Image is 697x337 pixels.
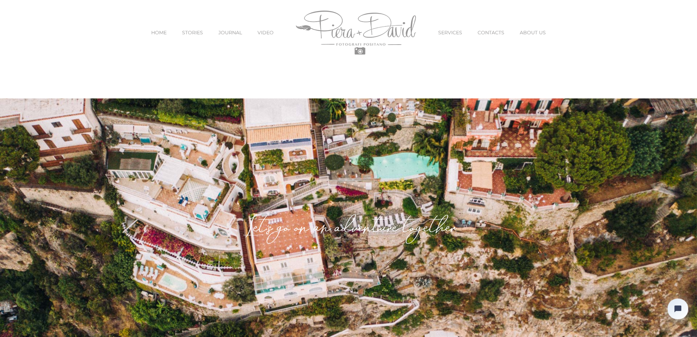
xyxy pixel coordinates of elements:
[520,30,546,35] span: ABOUT US
[218,30,242,35] span: JOURNAL
[520,18,546,47] a: ABOUT US
[182,30,203,35] span: STORIES
[438,18,462,47] a: SERVICES
[151,30,167,35] span: HOME
[478,18,504,47] a: CONTACTS
[242,219,454,241] em: Let's go on an adventure together
[257,30,274,35] span: VIDEO
[218,18,242,47] a: JOURNAL
[182,18,203,47] a: STORIES
[296,11,416,55] img: Piera Plus David Photography Positano Logo
[659,289,697,337] iframe: Tidio Chat
[478,30,504,35] span: CONTACTS
[151,18,167,47] a: HOME
[257,18,274,47] a: VIDEO
[438,30,462,35] span: SERVICES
